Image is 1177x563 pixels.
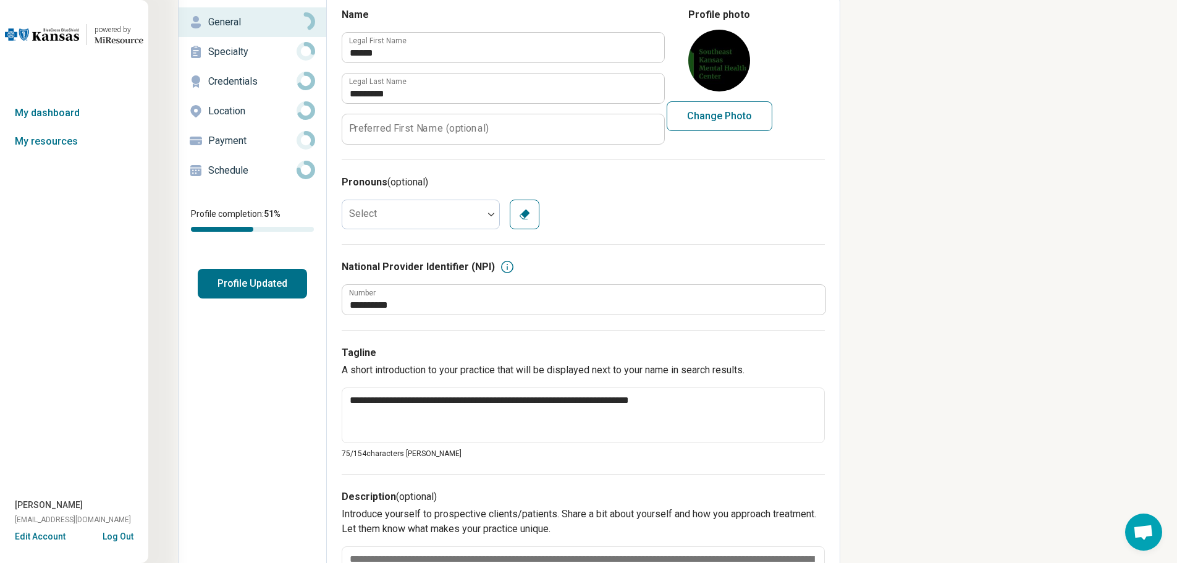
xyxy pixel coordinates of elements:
p: General [208,15,297,30]
div: powered by [95,24,143,35]
div: Profile completion: [179,200,326,239]
a: Schedule [179,156,326,185]
label: Select [349,208,377,219]
img: avatar image [688,30,750,91]
h3: National Provider Identifier (NPI) [342,260,495,274]
button: Change Photo [667,101,772,131]
span: 51 % [264,209,281,219]
p: Payment [208,133,297,148]
h3: Tagline [342,345,825,360]
span: (optional) [396,491,437,502]
p: Introduce yourself to prospective clients/patients. Share a bit about yourself and how you approa... [342,507,825,536]
a: Payment [179,126,326,156]
div: Open chat [1125,514,1162,551]
button: Profile Updated [198,269,307,298]
span: (optional) [387,176,428,188]
p: Schedule [208,163,297,178]
a: General [179,7,326,37]
label: Legal First Name [349,37,407,44]
span: [EMAIL_ADDRESS][DOMAIN_NAME] [15,514,131,525]
label: Preferred First Name (optional) [349,124,489,133]
label: Legal Last Name [349,78,407,85]
p: Location [208,104,297,119]
a: Specialty [179,37,326,67]
h3: Pronouns [342,175,825,190]
p: Specialty [208,44,297,59]
p: A short introduction to your practice that will be displayed next to your name in search results. [342,363,825,378]
label: Number [349,289,376,297]
img: Blue Cross Blue Shield Kansas [5,20,79,49]
a: Credentials [179,67,326,96]
h3: Description [342,489,825,504]
a: Location [179,96,326,126]
div: Profile completion [191,227,314,232]
button: Edit Account [15,530,65,543]
legend: Profile photo [688,7,750,22]
span: [PERSON_NAME] [15,499,83,512]
h3: Name [342,7,664,22]
button: Log Out [103,530,133,540]
a: Blue Cross Blue Shield Kansaspowered by [5,20,143,49]
p: Credentials [208,74,297,89]
p: 75/ 154 characters [PERSON_NAME] [342,448,825,459]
